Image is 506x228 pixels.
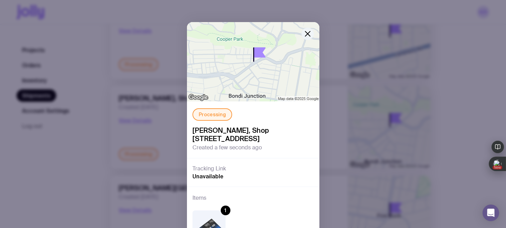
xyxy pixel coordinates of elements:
span: Created a few seconds ago [192,144,262,151]
h3: Tracking Link [192,165,226,172]
div: 1 [221,206,230,215]
div: Open Intercom Messenger [483,205,499,221]
span: [PERSON_NAME], Shop [STREET_ADDRESS] [192,126,314,143]
div: Processing [192,108,232,121]
span: Unavailable [192,173,224,180]
h3: Items [192,194,206,202]
img: staticmap [187,22,319,101]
